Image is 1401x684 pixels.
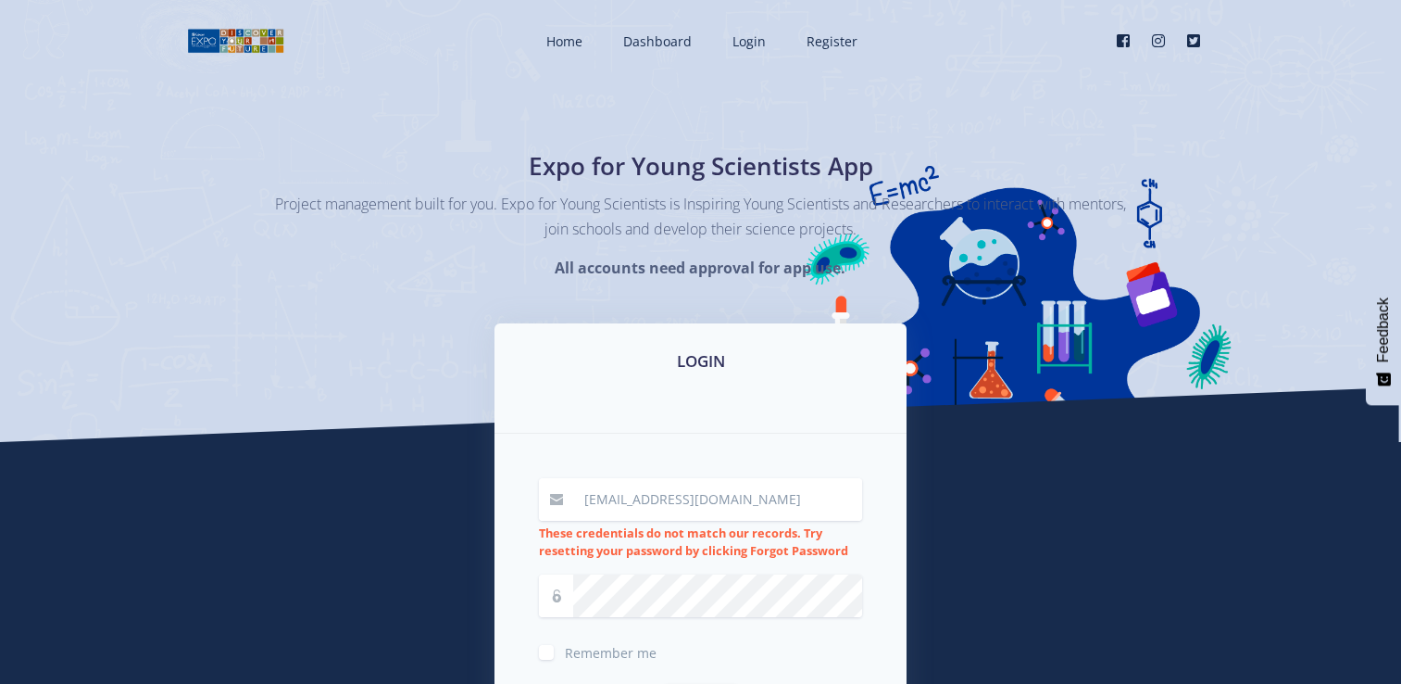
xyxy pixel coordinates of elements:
[546,32,582,50] span: Home
[605,17,707,66] a: Dashboard
[807,32,857,50] span: Register
[732,32,766,50] span: Login
[517,349,884,374] h3: LOGIN
[573,478,862,521] input: Email / User ID
[1366,279,1401,405] button: Feedback - Show survey
[565,644,657,662] span: Remember me
[555,258,845,278] strong: All accounts need approval for app use.
[187,27,284,55] img: logo01.png
[363,148,1039,184] h1: Expo for Young Scientists App
[714,17,781,66] a: Login
[623,32,692,50] span: Dashboard
[1375,298,1392,362] span: Feedback
[788,17,872,66] a: Register
[528,17,597,66] a: Home
[275,192,1127,242] p: Project management built for you. Expo for Young Scientists is Inspiring Young Scientists and Res...
[539,525,848,559] strong: These credentials do not match our records. Try resetting your password by clicking Forgot Password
